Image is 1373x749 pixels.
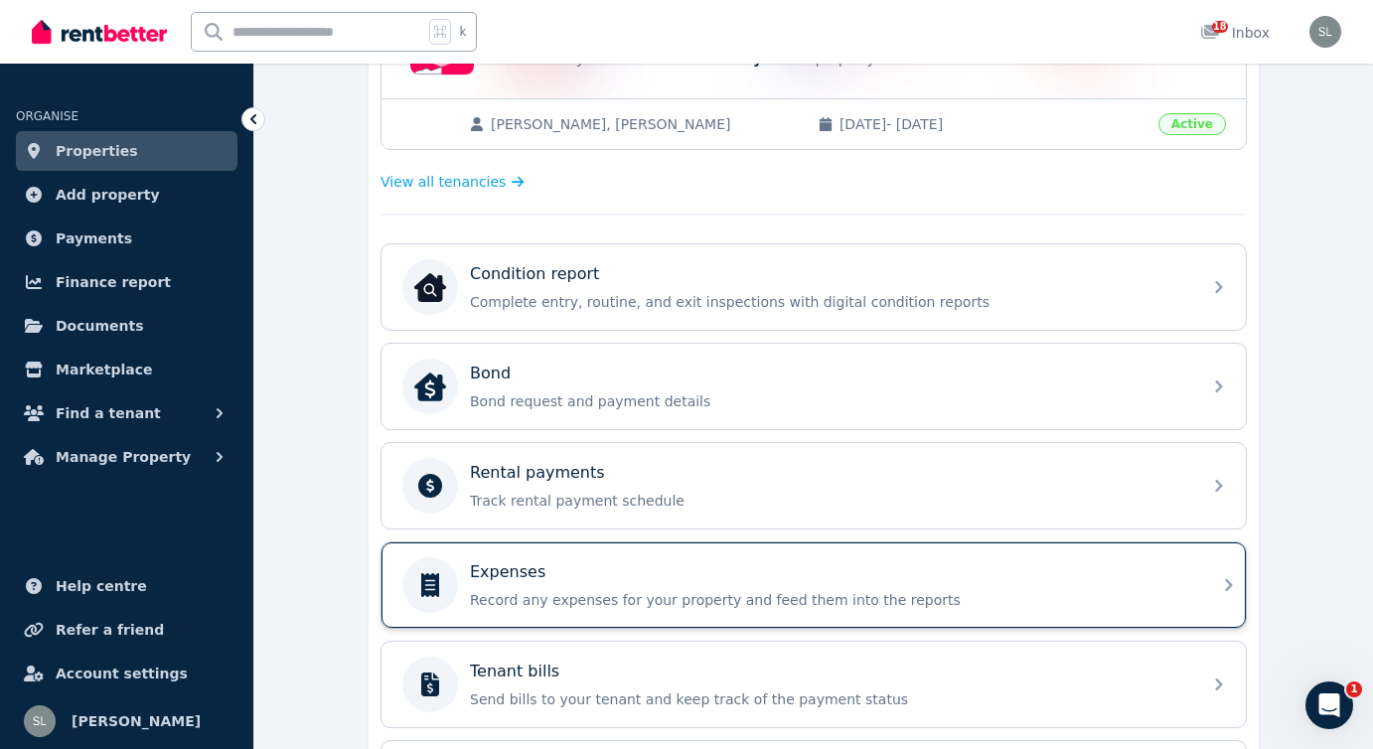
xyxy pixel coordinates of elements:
span: Documents [56,314,144,338]
span: Payments [56,226,132,250]
span: View all tenancies [381,172,506,192]
span: Find a tenant [56,401,161,425]
button: Manage Property [16,437,237,477]
span: [PERSON_NAME], [PERSON_NAME] [491,114,798,134]
a: Marketplace [16,350,237,389]
span: [DATE] - [DATE] [839,114,1146,134]
a: Add property [16,175,237,215]
span: 18 [1212,21,1228,33]
span: Active [1158,113,1226,135]
a: Refer a friend [16,610,237,650]
span: Properties [56,139,138,163]
p: Bond [470,362,511,385]
a: Documents [16,306,237,346]
span: Help centre [56,574,147,598]
p: Record any expenses for your property and feed them into the reports [470,590,1189,610]
img: Sean Lennon [24,705,56,737]
a: Condition reportCondition reportComplete entry, routine, and exit inspections with digital condit... [381,244,1246,330]
span: Finance report [56,270,171,294]
div: Inbox [1200,23,1270,43]
p: Send bills to your tenant and keep track of the payment status [470,689,1189,709]
a: Payments [16,219,237,258]
button: Find a tenant [16,393,237,433]
iframe: Intercom live chat [1305,681,1353,729]
p: Bond request and payment details [470,391,1189,411]
a: View all tenancies [381,172,525,192]
p: Tenant bills [470,660,559,683]
p: Expenses [470,560,545,584]
span: [PERSON_NAME] [72,709,201,733]
span: Refer a friend [56,618,164,642]
a: Account settings [16,654,237,693]
img: RentBetter [32,17,167,47]
p: Rental payments [470,461,605,485]
p: Complete entry, routine, and exit inspections with digital condition reports [470,292,1189,312]
img: Condition report [414,271,446,303]
span: Marketplace [56,358,152,381]
span: 1 [1346,681,1362,697]
a: BondBondBond request and payment details [381,344,1246,429]
p: Condition report [470,262,599,286]
span: Add property [56,183,160,207]
a: ExpensesRecord any expenses for your property and feed them into the reports [381,542,1246,628]
span: Account settings [56,662,188,685]
img: Sean Lennon [1309,16,1341,48]
a: Tenant billsSend bills to your tenant and keep track of the payment status [381,642,1246,727]
a: Finance report [16,262,237,302]
span: k [459,24,466,40]
p: Track rental payment schedule [470,491,1189,511]
span: ORGANISE [16,109,78,123]
span: Manage Property [56,445,191,469]
img: Bond [414,371,446,402]
a: Rental paymentsTrack rental payment schedule [381,443,1246,528]
a: Properties [16,131,237,171]
a: Help centre [16,566,237,606]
